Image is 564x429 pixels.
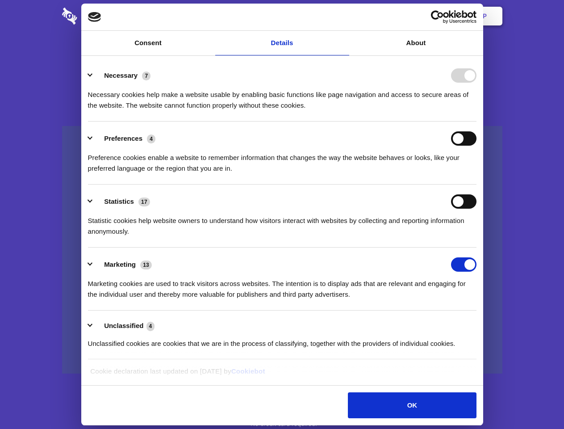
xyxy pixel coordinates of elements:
span: 7 [142,71,150,80]
label: Marketing [104,261,136,268]
span: 17 [138,198,150,206]
button: OK [348,392,476,418]
div: Unclassified cookies are cookies that we are in the process of classifying, together with the pro... [88,332,476,349]
h4: Auto-redaction of sensitive data, encrypted data sharing and self-destructing private chats. Shar... [62,81,502,111]
span: 4 [147,135,155,143]
a: Wistia video thumbnail [62,126,502,374]
a: Cookiebot [231,367,265,375]
img: logo [88,12,101,22]
label: Preferences [104,135,142,142]
div: Statistic cookies help website owners to understand how visitors interact with websites by collec... [88,209,476,237]
button: Unclassified (4) [88,320,160,332]
button: Statistics (17) [88,194,156,209]
img: logo-wordmark-white-trans-d4663122ce5f474addd5e946df7df03e33cb6a1c49d2221995e7729f52c070b2.svg [62,8,138,25]
div: Cookie declaration last updated on [DATE] by [84,366,480,383]
label: Statistics [104,198,134,205]
span: 4 [146,322,155,331]
a: Usercentrics Cookiebot - opens in a new window [398,10,476,24]
a: Details [215,31,349,55]
a: About [349,31,483,55]
button: Preferences (4) [88,131,161,146]
a: Contact [362,2,403,30]
h1: Eliminate Slack Data Loss. [62,40,502,72]
label: Necessary [104,71,138,79]
button: Marketing (13) [88,257,158,272]
a: Pricing [262,2,301,30]
a: Login [405,2,444,30]
div: Preference cookies enable a website to remember information that changes the way the website beha... [88,146,476,174]
a: Consent [81,31,215,55]
div: Necessary cookies help make a website usable by enabling basic functions like page navigation and... [88,83,476,111]
div: Marketing cookies are used to track visitors across websites. The intention is to display ads tha... [88,272,476,300]
span: 13 [140,261,152,269]
iframe: Drift Widget Chat Controller [519,384,553,418]
button: Necessary (7) [88,68,156,83]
